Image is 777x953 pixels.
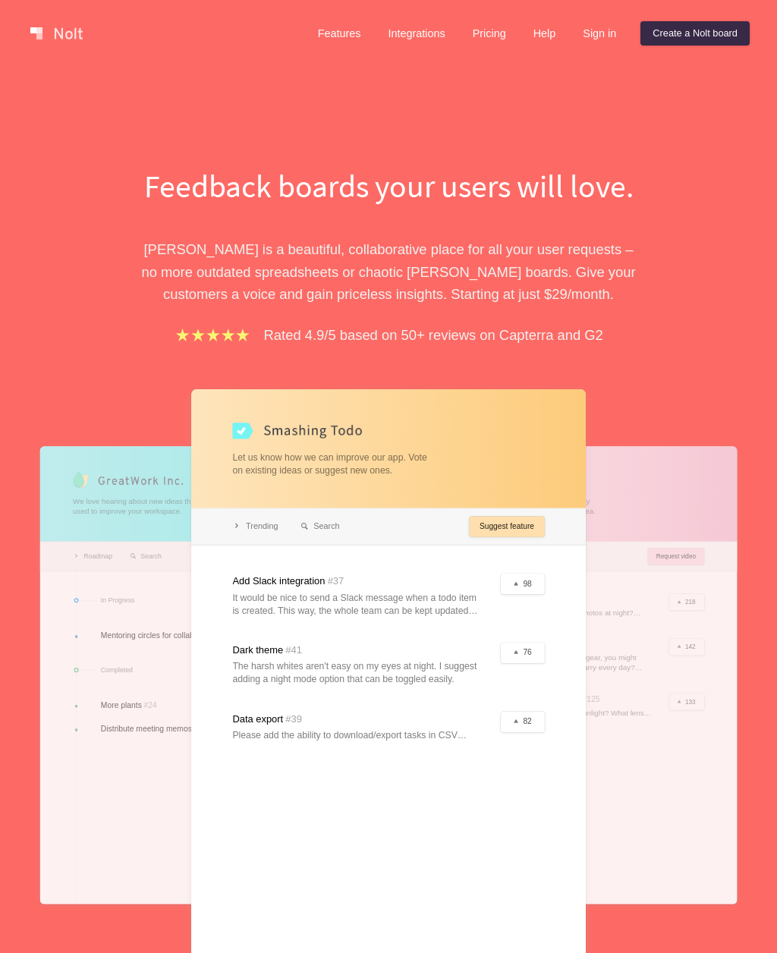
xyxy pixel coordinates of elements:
a: Integrations [376,21,457,46]
a: Sign in [571,21,628,46]
p: Rated 4.9/5 based on 50+ reviews on Capterra and G2 [264,324,603,346]
a: Create a Nolt board [640,21,750,46]
img: stars.b067e34983.png [174,326,251,344]
a: Help [521,21,568,46]
p: [PERSON_NAME] is a beautiful, collaborative place for all your user requests – no more outdated s... [127,238,650,305]
a: Pricing [461,21,518,46]
h1: Feedback boards your users will love. [127,164,650,208]
a: Features [306,21,373,46]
